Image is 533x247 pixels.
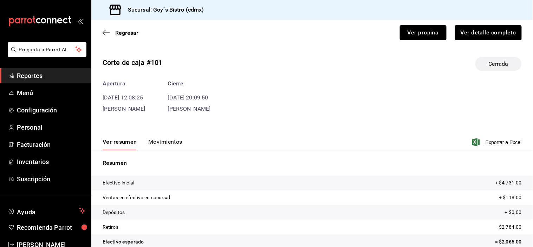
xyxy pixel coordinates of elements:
p: Resumen [103,159,522,167]
div: Corte de caja #101 [103,57,162,68]
p: - $2,784.00 [497,223,522,231]
span: Cerrada [485,60,513,68]
span: Pregunta a Parrot AI [19,46,76,53]
span: Recomienda Parrot [17,223,85,232]
p: Depósitos [103,209,125,216]
button: Pregunta a Parrot AI [8,42,86,57]
button: Exportar a Excel [474,138,522,147]
span: Suscripción [17,174,85,184]
button: Regresar [103,30,138,36]
span: Ayuda [17,207,76,215]
button: Movimientos [148,138,182,150]
button: open_drawer_menu [77,18,83,24]
span: Reportes [17,71,85,80]
div: Cierre [168,79,211,88]
time: [DATE] 12:08:25 [103,94,143,101]
p: Ventas en efectivo en sucursal [103,194,170,201]
span: [PERSON_NAME] [103,105,145,112]
p: + $0.00 [505,209,522,216]
span: [PERSON_NAME] [168,105,211,112]
a: Pregunta a Parrot AI [5,51,86,58]
span: Facturación [17,140,85,149]
button: Ver propina [400,25,447,40]
div: Apertura [103,79,145,88]
p: Efectivo inicial [103,179,134,187]
span: Inventarios [17,157,85,167]
span: Personal [17,123,85,132]
time: [DATE] 20:09:50 [168,94,208,101]
div: navigation tabs [103,138,182,150]
p: = $2,065.00 [495,238,522,246]
button: Ver resumen [103,138,137,150]
span: Regresar [115,30,138,36]
h3: Sucursal: Goy´s Bistro (cdmx) [122,6,204,14]
span: Configuración [17,105,85,115]
p: + $4,731.00 [495,179,522,187]
p: + $118.00 [499,194,522,201]
p: Retiros [103,223,118,231]
button: Ver detalle completo [455,25,522,40]
span: Menú [17,88,85,98]
p: Efectivo esperado [103,238,144,246]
